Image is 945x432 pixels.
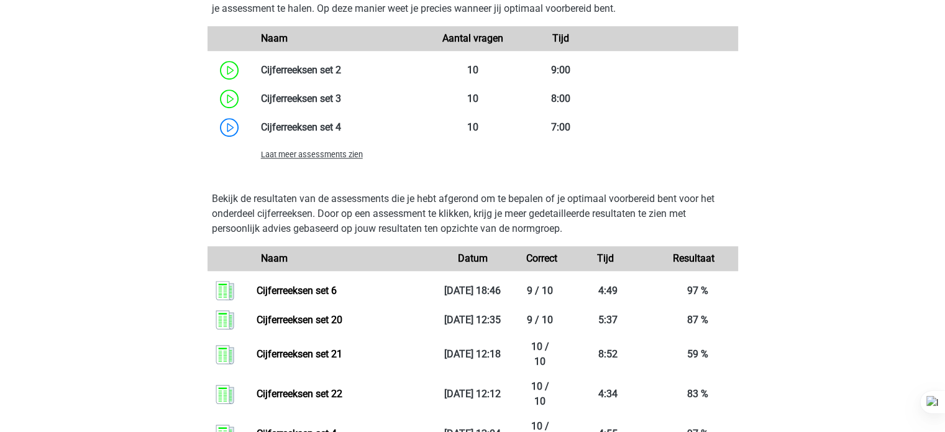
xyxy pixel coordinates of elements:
[257,285,337,296] a: Cijferreeksen set 6
[561,251,649,266] div: Tijd
[517,31,605,46] div: Tijd
[649,251,737,266] div: Resultaat
[428,251,516,266] div: Datum
[252,251,429,266] div: Naam
[252,63,429,78] div: Cijferreeksen set 2
[212,191,734,236] p: Bekijk de resultaten van de assessments die je hebt afgerond om te bepalen of je optimaal voorber...
[257,348,342,360] a: Cijferreeksen set 21
[517,251,561,266] div: Correct
[261,150,363,159] span: Laat meer assessments zien
[252,31,429,46] div: Naam
[257,314,342,326] a: Cijferreeksen set 20
[428,31,516,46] div: Aantal vragen
[257,388,342,400] a: Cijferreeksen set 22
[252,120,429,135] div: Cijferreeksen set 4
[252,91,429,106] div: Cijferreeksen set 3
